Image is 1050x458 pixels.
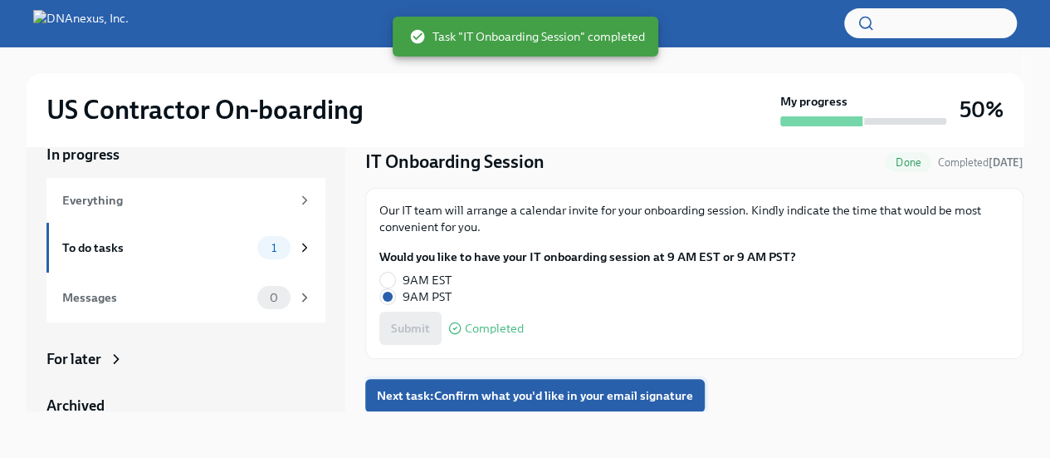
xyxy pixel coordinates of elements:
[938,155,1023,170] span: October 9th, 2025 11:24
[379,202,1009,235] p: Our IT team will arrange a calendar invite for your onboarding session. Kindly indicate the time ...
[886,156,931,169] span: Done
[62,191,291,209] div: Everything
[365,379,705,412] button: Next task:Confirm what you'd like in your email signature
[46,349,325,369] a: For later
[403,272,452,288] span: 9AM EST
[46,93,364,126] h2: US Contractor On-boarding
[465,323,524,335] span: Completed
[403,288,452,305] span: 9AM PST
[379,249,796,265] label: Would you like to have your IT onboarding session at 9 AM EST or 9 AM PST?
[46,349,101,369] div: For later
[33,10,129,37] img: DNAnexus, Inc.
[260,292,288,304] span: 0
[46,273,325,323] a: Messages0
[46,178,325,223] a: Everything
[46,145,325,165] a: In progress
[62,288,251,307] div: Messages
[938,156,1023,169] span: Completed
[409,28,645,45] span: Task "IT Onboarding Session" completed
[46,223,325,273] a: To do tasks1
[46,396,325,416] a: Archived
[365,150,545,175] h4: IT Onboarding Session
[261,242,286,254] span: 1
[960,95,1004,125] h3: 50%
[62,239,251,257] div: To do tasks
[780,93,847,110] strong: My progress
[377,387,693,404] span: Next task : Confirm what you'd like in your email signature
[989,156,1023,169] strong: [DATE]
